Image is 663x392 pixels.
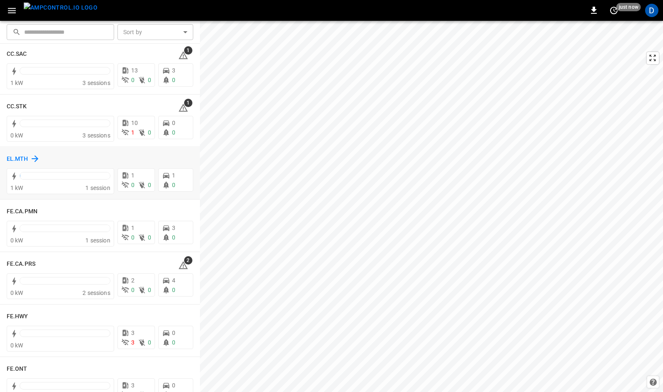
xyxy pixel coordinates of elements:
span: 0 kW [10,342,23,349]
h6: FE.ONT [7,365,27,374]
span: 0 [131,287,135,293]
h6: EL.MTH [7,155,28,164]
span: 13 [131,67,138,74]
span: 0 [172,234,175,241]
span: 0 [172,339,175,346]
span: 0 [148,234,151,241]
span: 0 kW [10,290,23,296]
span: 0 [172,287,175,293]
span: 0 [131,182,135,188]
span: 2 sessions [82,290,110,296]
span: 1 session [85,237,110,244]
span: 2 [184,256,192,265]
button: set refresh interval [607,4,621,17]
span: 3 [172,67,175,74]
span: 1 [131,225,135,231]
span: 0 [172,77,175,83]
h6: CC.STK [7,102,27,111]
span: 0 [148,182,151,188]
span: 3 sessions [82,80,110,86]
span: 0 [131,77,135,83]
span: 1 [172,172,175,179]
span: 1 [184,99,192,107]
span: 3 [131,330,135,336]
span: 0 [172,382,175,389]
h6: FE.CA.PRS [7,260,35,269]
span: 0 [172,129,175,136]
div: profile-icon [645,4,658,17]
canvas: Map [200,21,663,392]
span: 0 kW [10,237,23,244]
span: 3 [131,339,135,346]
span: 4 [172,277,175,284]
span: 0 [148,339,151,346]
span: 0 [131,234,135,241]
span: 0 [172,182,175,188]
span: 0 [148,129,151,136]
span: 0 [148,77,151,83]
span: 3 sessions [82,132,110,139]
span: 1 [184,46,192,55]
span: 1 [131,129,135,136]
span: 0 [172,330,175,336]
img: ampcontrol.io logo [24,2,97,13]
span: just now [616,3,641,11]
span: 0 kW [10,132,23,139]
h6: FE.HWY [7,312,28,321]
span: 1 kW [10,80,23,86]
span: 3 [172,225,175,231]
span: 3 [131,382,135,389]
span: 10 [131,120,138,126]
span: 2 [131,277,135,284]
h6: CC.SAC [7,50,27,59]
span: 1 kW [10,185,23,191]
span: 1 [131,172,135,179]
span: 0 [148,287,151,293]
span: 1 session [85,185,110,191]
h6: FE.CA.PMN [7,207,37,216]
span: 0 [172,120,175,126]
